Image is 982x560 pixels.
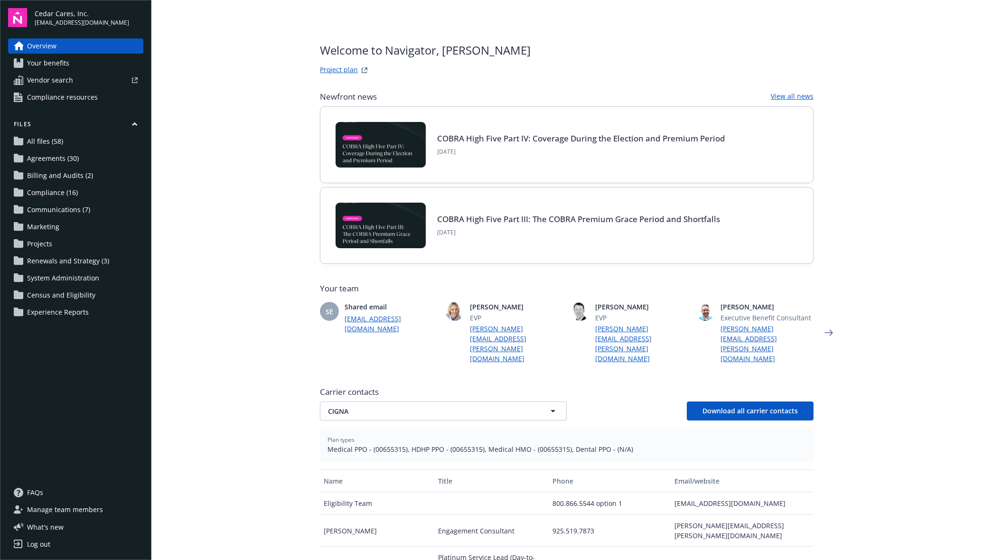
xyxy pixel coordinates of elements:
[8,90,143,105] a: Compliance resources
[326,307,333,317] span: SE
[8,236,143,252] a: Projects
[27,185,78,200] span: Compliance (16)
[27,151,79,166] span: Agreements (30)
[320,283,814,294] span: Your team
[27,73,73,88] span: Vendor search
[8,502,143,517] a: Manage team members
[595,302,688,312] span: [PERSON_NAME]
[437,148,725,156] span: [DATE]
[324,476,430,486] div: Name
[327,436,806,444] span: Plan types
[8,38,143,54] a: Overview
[8,485,143,500] a: FAQs
[8,202,143,217] a: Communications (7)
[595,313,688,323] span: EVP
[35,9,129,19] span: Cedar Cares, Inc.
[345,302,438,312] span: Shared email
[8,134,143,149] a: All files (58)
[437,228,720,237] span: [DATE]
[470,313,563,323] span: EVP
[27,288,95,303] span: Census and Eligibility
[696,302,715,321] img: photo
[8,8,27,27] img: navigator-logo.svg
[674,476,810,486] div: Email/website
[27,537,50,552] div: Log out
[27,485,43,500] span: FAQs
[320,386,814,398] span: Carrier contacts
[27,219,59,234] span: Marketing
[720,313,814,323] span: Executive Benefit Consultant
[821,325,836,340] a: Next
[549,492,670,515] div: 800.866.5544 option 1
[27,305,89,320] span: Experience Reports
[687,401,814,420] button: Download all carrier contacts
[320,65,358,76] a: Project plan
[27,202,90,217] span: Communications (7)
[336,122,426,168] img: BLOG-Card Image - Compliance - COBRA High Five Pt 4 - 09-04-25.jpg
[8,305,143,320] a: Experience Reports
[8,168,143,183] a: Billing and Audits (2)
[438,476,545,486] div: Title
[434,515,549,547] div: Engagement Consultant
[8,120,143,132] button: Files
[27,271,99,286] span: System Administration
[437,214,720,224] a: COBRA High Five Part III: The COBRA Premium Grace Period and Shortfalls
[320,401,567,420] button: CIGNA
[8,219,143,234] a: Marketing
[27,253,109,269] span: Renewals and Strategy (3)
[552,476,666,486] div: Phone
[320,42,531,59] span: Welcome to Navigator , [PERSON_NAME]
[27,90,98,105] span: Compliance resources
[671,469,814,492] button: Email/website
[27,56,69,71] span: Your benefits
[470,324,563,364] a: [PERSON_NAME][EMAIL_ADDRESS][PERSON_NAME][DOMAIN_NAME]
[8,271,143,286] a: System Administration
[720,302,814,312] span: [PERSON_NAME]
[27,236,52,252] span: Projects
[595,324,688,364] a: [PERSON_NAME][EMAIL_ADDRESS][PERSON_NAME][DOMAIN_NAME]
[27,522,64,532] span: What ' s new
[327,444,806,454] span: Medical PPO - (00655315), HDHP PPO - (00655315), Medical HMO - (00655315), Dental PPO - (N/A)
[437,133,725,144] a: COBRA High Five Part IV: Coverage During the Election and Premium Period
[35,19,129,27] span: [EMAIL_ADDRESS][DOMAIN_NAME]
[27,38,56,54] span: Overview
[8,522,79,532] button: What's new
[8,185,143,200] a: Compliance (16)
[359,65,370,76] a: projectPlanWebsite
[27,168,93,183] span: Billing and Audits (2)
[27,134,63,149] span: All files (58)
[8,73,143,88] a: Vendor search
[8,56,143,71] a: Your benefits
[702,406,798,415] span: Download all carrier contacts
[549,515,670,547] div: 925.519.7873
[8,253,143,269] a: Renewals and Strategy (3)
[671,492,814,515] div: [EMAIL_ADDRESS][DOMAIN_NAME]
[336,203,426,248] img: BLOG-Card Image - Compliance - COBRA High Five Pt 3 - 09-03-25.jpg
[8,151,143,166] a: Agreements (30)
[434,469,549,492] button: Title
[671,515,814,547] div: [PERSON_NAME][EMAIL_ADDRESS][PERSON_NAME][DOMAIN_NAME]
[771,91,814,103] a: View all news
[320,469,434,492] button: Name
[470,302,563,312] span: [PERSON_NAME]
[549,469,670,492] button: Phone
[445,302,464,321] img: photo
[720,324,814,364] a: [PERSON_NAME][EMAIL_ADDRESS][PERSON_NAME][DOMAIN_NAME]
[27,502,103,517] span: Manage team members
[328,406,525,416] span: CIGNA
[345,314,438,334] a: [EMAIL_ADDRESS][DOMAIN_NAME]
[320,515,434,547] div: [PERSON_NAME]
[8,288,143,303] a: Census and Eligibility
[320,91,377,103] span: Newfront news
[35,8,143,27] button: Cedar Cares, Inc.[EMAIL_ADDRESS][DOMAIN_NAME]
[320,492,434,515] div: Eligibility Team
[570,302,589,321] img: photo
